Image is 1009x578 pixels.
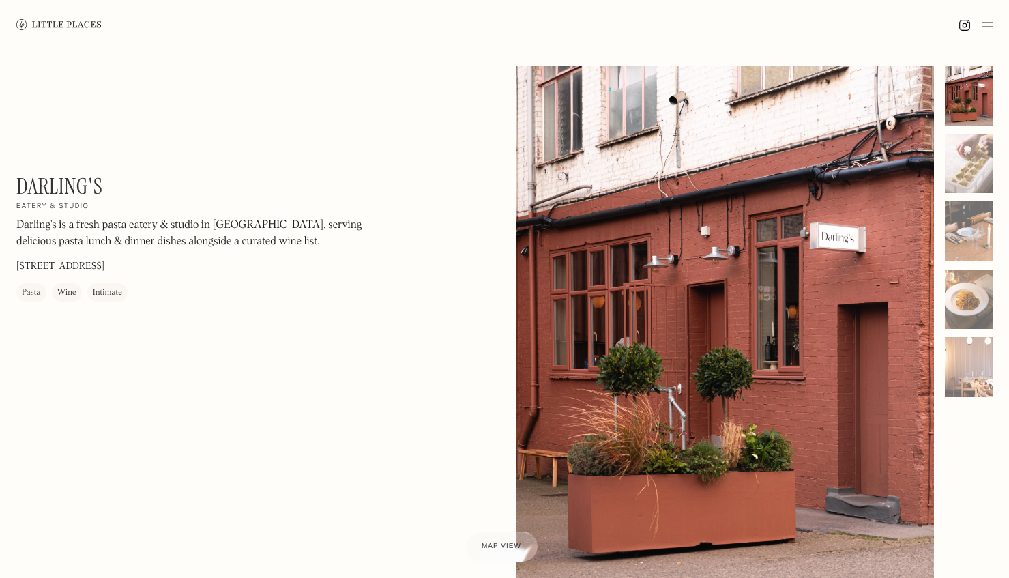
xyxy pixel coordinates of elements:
[16,218,385,250] p: Darling's is a fresh pasta eatery & studio in [GEOGRAPHIC_DATA], serving delicious pasta lunch & ...
[93,287,122,300] div: Intimate
[16,173,102,199] h1: Darling's
[482,543,521,550] span: Map view
[16,260,104,274] p: [STREET_ADDRESS]
[22,287,41,300] div: Pasta
[465,532,538,562] a: Map view
[57,287,76,300] div: Wine
[16,203,89,212] h2: Eatery & studio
